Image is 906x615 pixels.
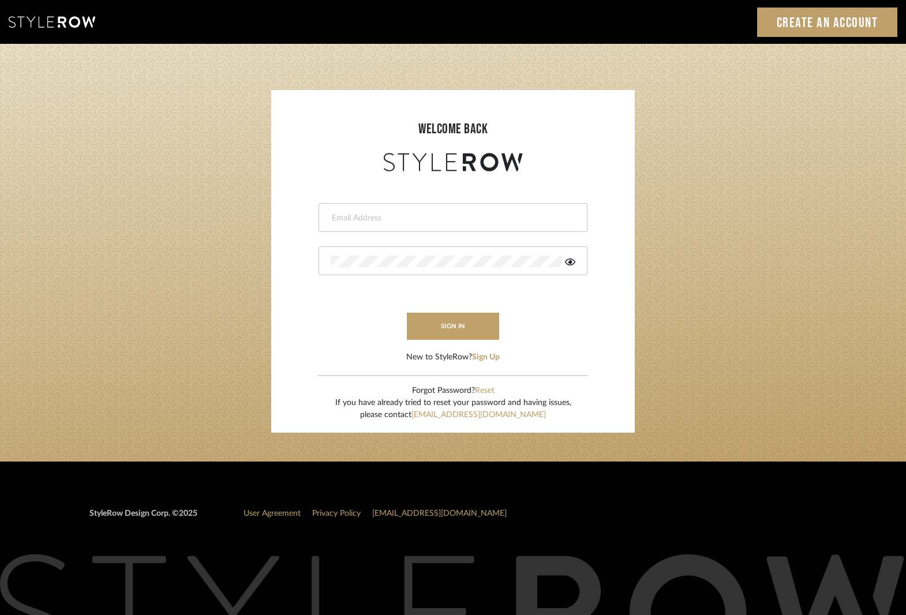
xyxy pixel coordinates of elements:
[335,385,571,397] div: Forgot Password?
[472,351,500,363] button: Sign Up
[411,411,546,419] a: [EMAIL_ADDRESS][DOMAIN_NAME]
[89,508,197,529] div: StyleRow Design Corp. ©2025
[283,119,623,140] div: welcome back
[372,509,507,517] a: [EMAIL_ADDRESS][DOMAIN_NAME]
[407,313,499,340] button: sign in
[244,509,301,517] a: User Agreement
[406,351,500,363] div: New to StyleRow?
[312,509,361,517] a: Privacy Policy
[757,7,898,37] a: Create an Account
[331,212,572,224] input: Email Address
[335,397,571,421] div: If you have already tried to reset your password and having issues, please contact
[475,385,495,397] button: Reset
